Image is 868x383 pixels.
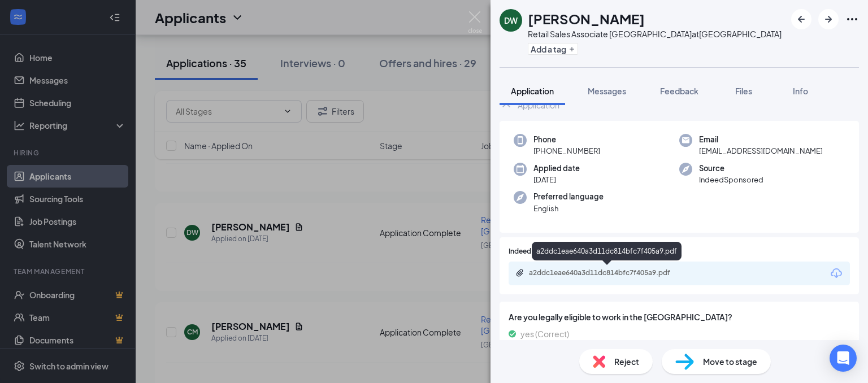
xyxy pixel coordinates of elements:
span: Application [511,86,554,96]
svg: ArrowRight [822,12,835,26]
h1: [PERSON_NAME] [528,9,645,28]
span: English [533,203,604,214]
span: Phone [533,134,600,145]
a: Paperclipa2ddc1eae640a3d11dc814bfc7f405a9.pdf [515,268,698,279]
span: Messages [588,86,626,96]
span: Move to stage [703,355,757,368]
span: Info [793,86,808,96]
span: [PHONE_NUMBER] [533,145,600,156]
span: [EMAIL_ADDRESS][DOMAIN_NAME] [699,145,823,156]
button: PlusAdd a tag [528,43,578,55]
span: yes (Correct) [520,328,569,340]
button: ArrowLeftNew [791,9,811,29]
span: IndeedSponsored [699,174,763,185]
span: Source [699,163,763,174]
button: ArrowRight [818,9,839,29]
svg: ChevronUp [500,98,513,112]
span: Applied date [533,163,580,174]
span: Preferred language [533,191,604,202]
span: Email [699,134,823,145]
div: Retail Sales Associate [GEOGRAPHIC_DATA] at [GEOGRAPHIC_DATA] [528,28,782,40]
span: Are you legally eligible to work in the [GEOGRAPHIC_DATA]? [509,311,850,323]
span: Files [735,86,752,96]
span: Indeed Resume [509,246,558,257]
div: Application [518,99,559,111]
div: DW [504,15,518,26]
div: a2ddc1eae640a3d11dc814bfc7f405a9.pdf [532,242,682,260]
svg: Paperclip [515,268,524,277]
span: [DATE] [533,174,580,185]
svg: Ellipses [845,12,859,26]
div: Open Intercom Messenger [830,345,857,372]
svg: ArrowLeftNew [795,12,808,26]
svg: Plus [568,46,575,53]
span: Reject [614,355,639,368]
span: Feedback [660,86,698,96]
div: a2ddc1eae640a3d11dc814bfc7f405a9.pdf [529,268,687,277]
svg: Download [830,267,843,280]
